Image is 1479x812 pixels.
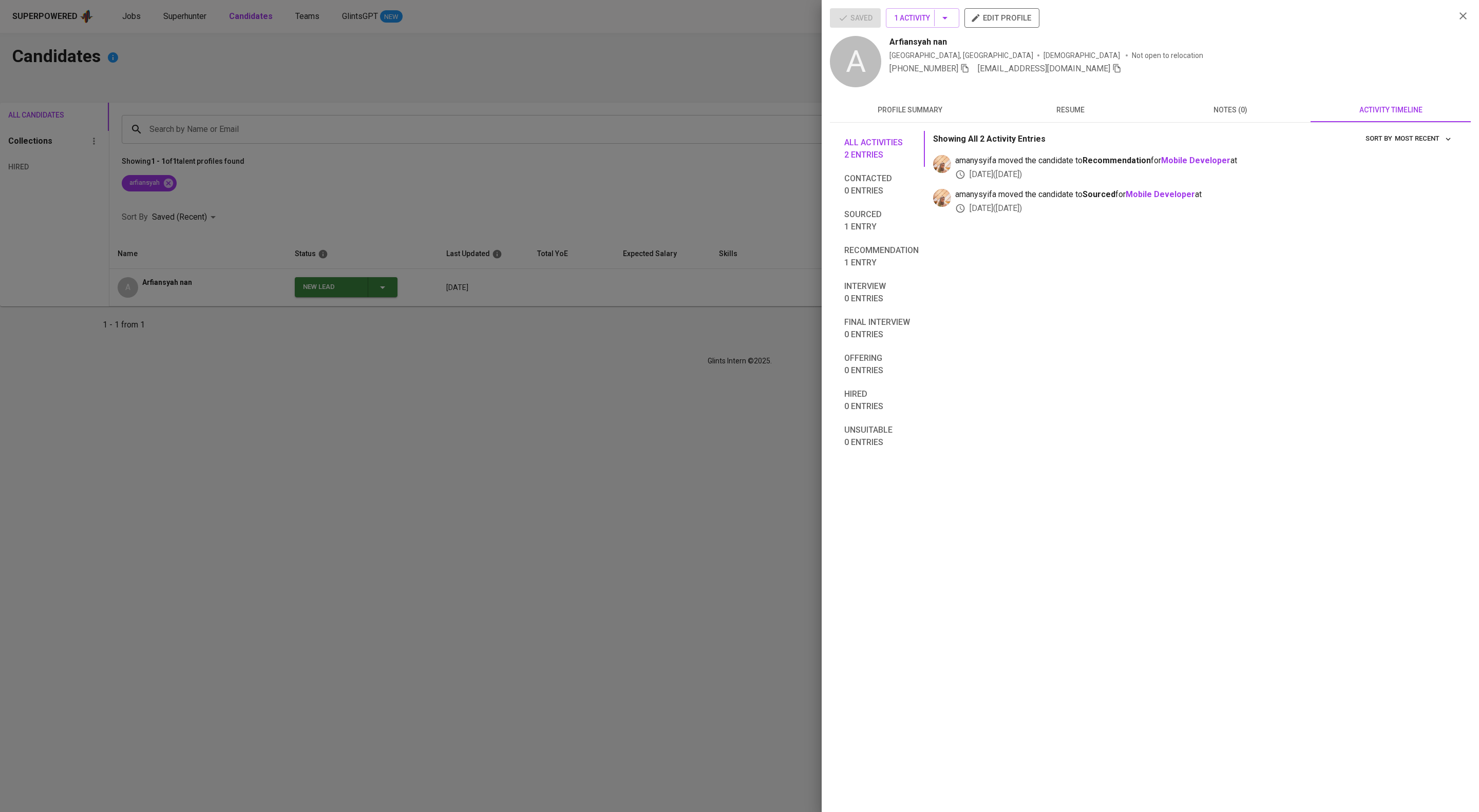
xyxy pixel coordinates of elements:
[955,155,1454,167] span: amanysyifa moved the candidate to for at
[889,36,947,48] span: Arfiansyah nan
[844,388,919,413] span: Hired 0 entries
[844,137,919,161] span: All activities 2 entries
[1132,50,1203,61] p: Not open to relocation
[844,208,919,233] span: Sourced 1 entry
[844,424,919,449] span: Unsuitable 0 entries
[1366,134,1392,142] span: sort by
[1156,104,1304,117] span: notes (0)
[964,8,1039,28] button: edit profile
[1083,156,1151,165] b: Recommendation
[955,203,1454,215] div: [DATE] ( [DATE] )
[894,12,951,25] span: 1 Activity
[933,189,951,207] img: amany.syifa@glints.com
[933,133,1046,145] p: Showing All 2 Activity Entries
[933,155,951,173] img: amany.syifa@glints.com
[955,189,1454,201] span: amanysyifa moved the candidate to for at
[844,172,919,197] span: Contacted 0 entries
[844,280,919,305] span: Interview 0 entries
[978,64,1110,73] span: [EMAIL_ADDRESS][DOMAIN_NAME]
[1395,133,1452,145] span: Most Recent
[844,316,919,341] span: Final interview 0 entries
[955,169,1454,181] div: [DATE] ( [DATE] )
[1126,189,1195,199] a: Mobile Developer
[889,64,958,73] span: [PHONE_NUMBER]
[1317,104,1465,117] span: activity timeline
[889,50,1033,61] div: [GEOGRAPHIC_DATA], [GEOGRAPHIC_DATA]
[844,244,919,269] span: Recommendation 1 entry
[973,11,1031,25] span: edit profile
[844,352,919,377] span: Offering 0 entries
[830,36,881,87] div: A
[1392,131,1454,147] button: sort by
[964,13,1039,22] a: edit profile
[836,104,984,117] span: profile summary
[886,8,959,28] button: 1 Activity
[996,104,1144,117] span: resume
[1044,50,1122,61] span: [DEMOGRAPHIC_DATA]
[1083,189,1115,199] b: Sourced
[1161,156,1230,165] a: Mobile Developer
